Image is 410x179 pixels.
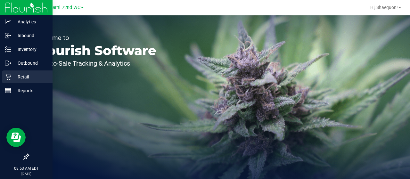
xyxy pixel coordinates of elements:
[47,5,80,10] span: Miami 72nd WC
[3,171,50,176] p: [DATE]
[11,87,50,94] p: Reports
[3,166,50,171] p: 08:53 AM EDT
[5,87,11,94] inline-svg: Reports
[11,73,50,81] p: Retail
[35,35,156,41] p: Welcome to
[5,19,11,25] inline-svg: Analytics
[35,44,156,57] p: Flourish Software
[35,60,156,67] p: Seed-to-Sale Tracking & Analytics
[11,59,50,67] p: Outbound
[5,46,11,53] inline-svg: Inventory
[11,45,50,53] p: Inventory
[5,60,11,66] inline-svg: Outbound
[11,32,50,39] p: Inbound
[5,32,11,39] inline-svg: Inbound
[5,74,11,80] inline-svg: Retail
[370,5,398,10] span: Hi, Shaequon!
[11,18,50,26] p: Analytics
[6,128,26,147] iframe: Resource center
